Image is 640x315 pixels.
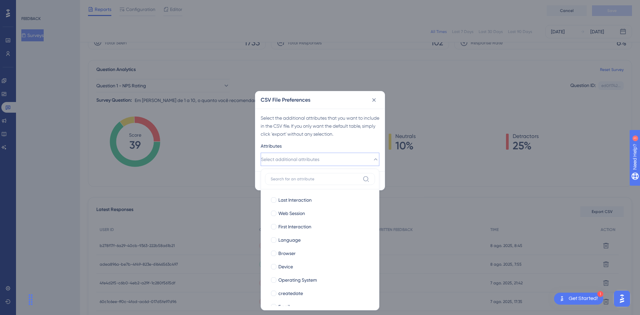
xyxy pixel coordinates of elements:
input: Search for an attribute [271,176,360,182]
div: 1 [597,291,603,297]
span: Attributes [261,142,282,150]
img: launcher-image-alternative-text [558,295,566,303]
span: Language [278,236,301,244]
span: Web Session [278,209,305,217]
span: Select additional attributes [261,155,319,163]
h2: CSV File Preferences [261,96,310,104]
iframe: UserGuiding AI Assistant Launcher [612,289,632,309]
span: Last Interaction [278,196,312,204]
div: Open Get Started! checklist, remaining modules: 1 [554,293,603,305]
span: Device [278,263,293,271]
div: Select the additional attributes that you want to include in the CSV file. If you only want the d... [261,114,379,138]
span: Need Help? [16,2,42,10]
span: createdate [278,289,303,297]
div: Get Started! [569,295,598,302]
span: First Interaction [278,223,311,231]
span: Email [278,303,290,311]
div: Arrastar [25,290,36,310]
div: 1 [46,3,48,9]
span: Browser [278,249,296,257]
span: Operating System [278,276,317,284]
